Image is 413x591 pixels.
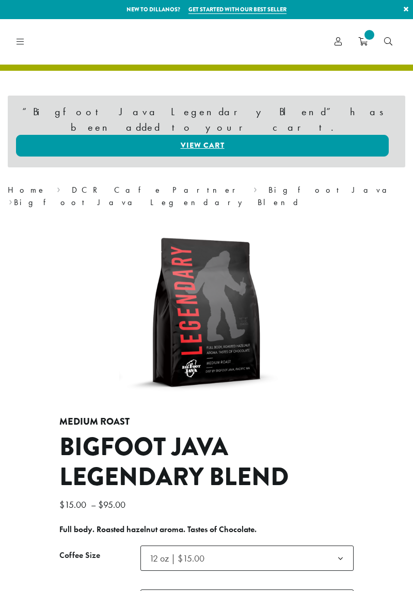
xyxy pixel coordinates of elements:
span: $ [98,499,103,510]
a: Get started with our best seller [188,5,287,14]
bdi: 15.00 [59,499,89,510]
a: View cart [16,135,389,157]
h1: Bigfoot Java Legendary Blend [59,432,354,492]
span: $ [59,499,65,510]
span: › [253,180,257,196]
h4: Medium Roast [59,416,354,428]
a: Bigfoot Java [268,184,395,195]
nav: Breadcrumb [8,184,405,209]
b: Full body. Roasted hazelnut aroma. Tastes of Chocolate. [59,524,257,535]
span: › [57,180,60,196]
bdi: 95.00 [98,499,128,510]
a: Home [8,184,46,195]
a: DCR Cafe Partner [72,184,243,195]
div: “Bigfoot Java Legendary Blend” has been added to your cart. [8,96,405,167]
span: – [91,499,96,510]
a: Search [376,33,401,50]
span: › [9,193,12,209]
